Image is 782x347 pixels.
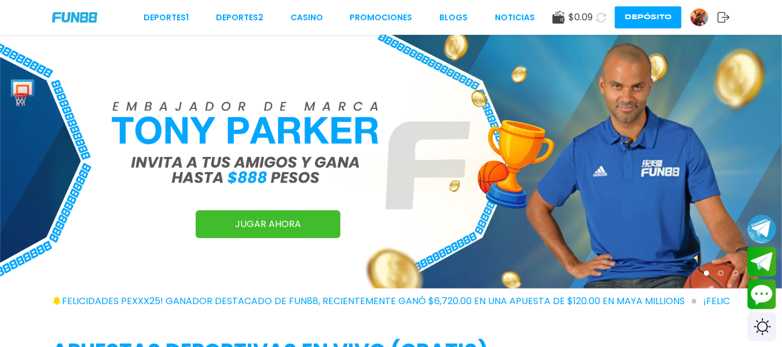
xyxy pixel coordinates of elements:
a: Deportes2 [216,12,263,24]
a: Deportes1 [144,12,189,24]
a: CASINO [291,12,323,24]
span: $ 0.09 [568,10,593,24]
div: Switch theme [747,312,776,341]
span: ¡FELICIDADES pexxx25! GANADOR DESTACADO DE FUN88, RECIENTEMENTE GANÓ $6,720.00 EN UNA APUESTA DE ... [59,294,696,308]
button: Join telegram channel [747,214,776,244]
img: Company Logo [52,12,97,22]
button: Join telegram [747,247,776,277]
a: Promociones [350,12,412,24]
a: NOTICIAS [495,12,535,24]
img: Avatar [691,9,708,26]
a: JUGAR AHORA [196,210,340,238]
a: BLOGS [439,12,468,24]
a: Avatar [690,8,717,27]
button: Contact customer service [747,279,776,309]
button: Depósito [615,6,681,28]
